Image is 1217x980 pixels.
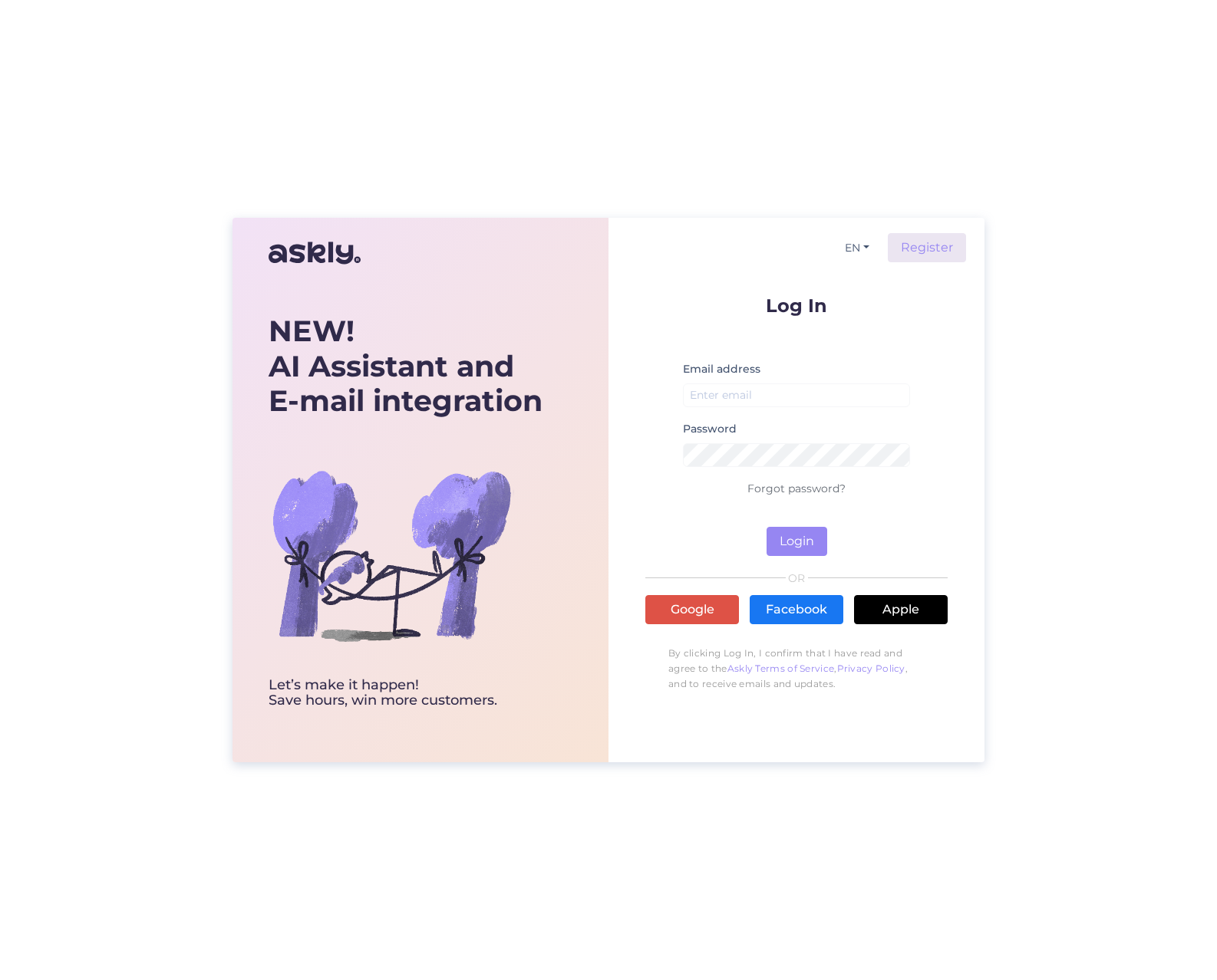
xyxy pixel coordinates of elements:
p: Log In [645,296,948,315]
div: Let’s make it happen! Save hours, win more customers. [269,678,543,709]
b: NEW! [269,313,355,349]
a: Forgot password? [747,482,846,495]
img: Askly [269,235,361,271]
a: Register [888,233,966,262]
a: Apple [854,595,948,624]
a: Google [645,595,739,624]
a: Askly Terms of Service [727,663,835,674]
input: Enter email [683,383,910,407]
button: Login [767,527,827,556]
a: Facebook [750,595,843,624]
label: Email address [683,361,760,377]
a: Privacy Policy [837,663,905,674]
label: Password [683,421,737,437]
div: AI Assistant and E-mail integration [269,314,543,419]
p: By clicking Log In, I confirm that I have read and agree to the , , and to receive emails and upd... [645,638,948,699]
img: bg-askly [269,432,514,678]
span: OR [786,573,808,584]
button: EN [839,237,876,259]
